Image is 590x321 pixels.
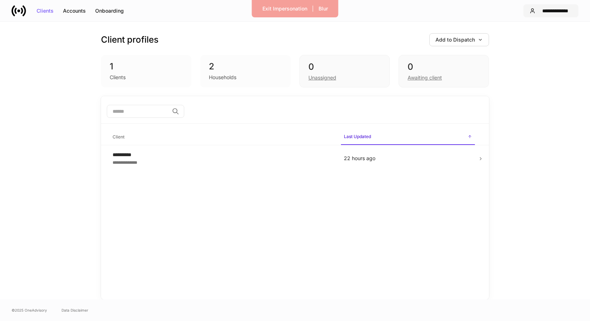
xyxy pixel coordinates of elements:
button: Add to Dispatch [429,33,489,46]
div: 2 [209,61,282,72]
span: Last Updated [341,129,475,145]
h3: Client profiles [101,34,159,46]
div: Clients [110,74,126,81]
div: Households [209,74,236,81]
div: 0Unassigned [299,55,390,87]
div: 1 [110,61,183,72]
button: Exit Impersonation [258,3,312,14]
span: © 2025 OneAdvisory [12,307,47,313]
div: Unassigned [308,74,336,81]
button: Onboarding [90,5,128,17]
div: Clients [37,8,54,13]
div: 0 [308,61,381,73]
div: Blur [319,6,328,11]
div: Accounts [63,8,86,13]
div: 0Awaiting client [399,55,489,87]
div: Onboarding [95,8,124,13]
button: Clients [32,5,58,17]
div: Exit Impersonation [262,6,307,11]
div: Awaiting client [408,74,442,81]
h6: Client [113,133,125,140]
div: 0 [408,61,480,73]
button: Blur [314,3,333,14]
h6: Last Updated [344,133,371,140]
div: Add to Dispatch [435,37,483,42]
span: Client [110,130,335,145]
button: Accounts [58,5,90,17]
p: 22 hours ago [344,155,472,162]
a: Data Disclaimer [62,307,88,313]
